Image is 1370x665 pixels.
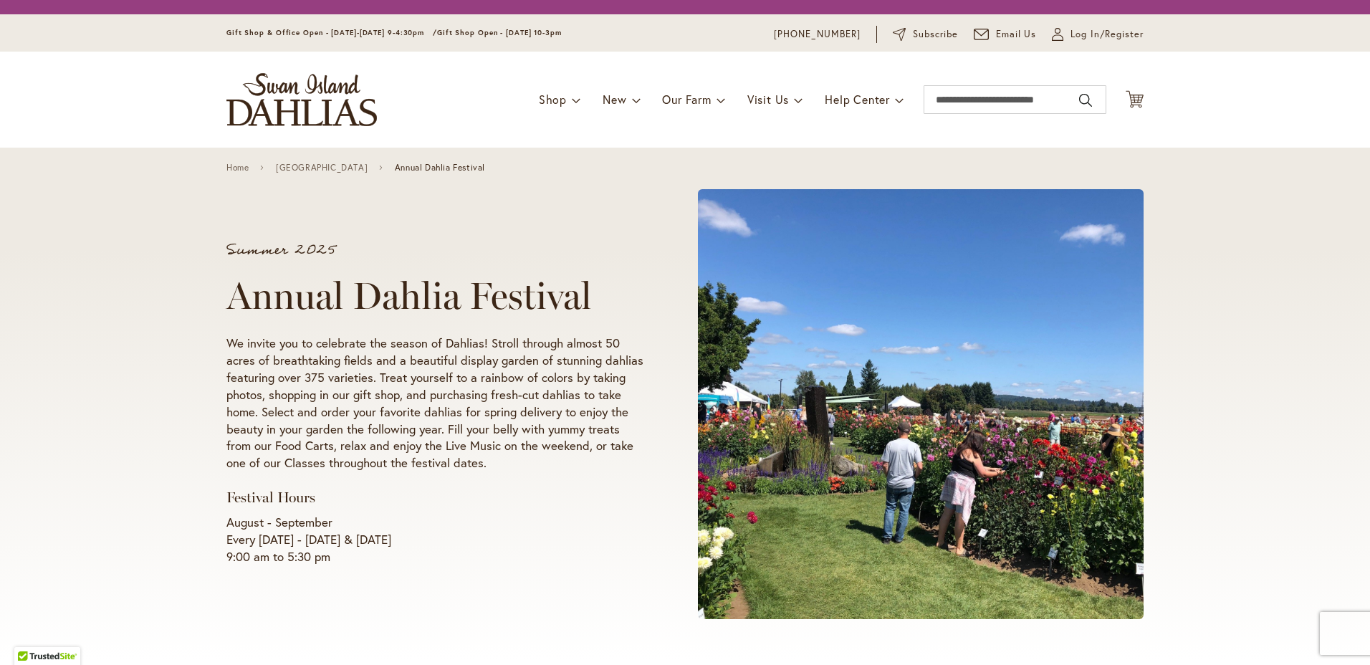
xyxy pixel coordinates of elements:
a: Email Us [974,27,1037,42]
p: We invite you to celebrate the season of Dahlias! Stroll through almost 50 acres of breathtaking ... [226,335,643,472]
a: [GEOGRAPHIC_DATA] [276,163,368,173]
a: [PHONE_NUMBER] [774,27,861,42]
span: Shop [539,92,567,107]
a: Home [226,163,249,173]
span: Our Farm [662,92,711,107]
span: New [603,92,626,107]
a: Log In/Register [1052,27,1144,42]
span: Subscribe [913,27,958,42]
h3: Festival Hours [226,489,643,507]
span: Gift Shop & Office Open - [DATE]-[DATE] 9-4:30pm / [226,28,437,37]
span: Gift Shop Open - [DATE] 10-3pm [437,28,562,37]
p: August - September Every [DATE] - [DATE] & [DATE] 9:00 am to 5:30 pm [226,514,643,565]
a: store logo [226,73,377,126]
a: Subscribe [893,27,958,42]
span: Visit Us [747,92,789,107]
span: Annual Dahlia Festival [395,163,485,173]
span: Log In/Register [1070,27,1144,42]
span: Help Center [825,92,890,107]
span: Email Us [996,27,1037,42]
button: Search [1079,89,1092,112]
p: Summer 2025 [226,243,643,257]
h1: Annual Dahlia Festival [226,274,643,317]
